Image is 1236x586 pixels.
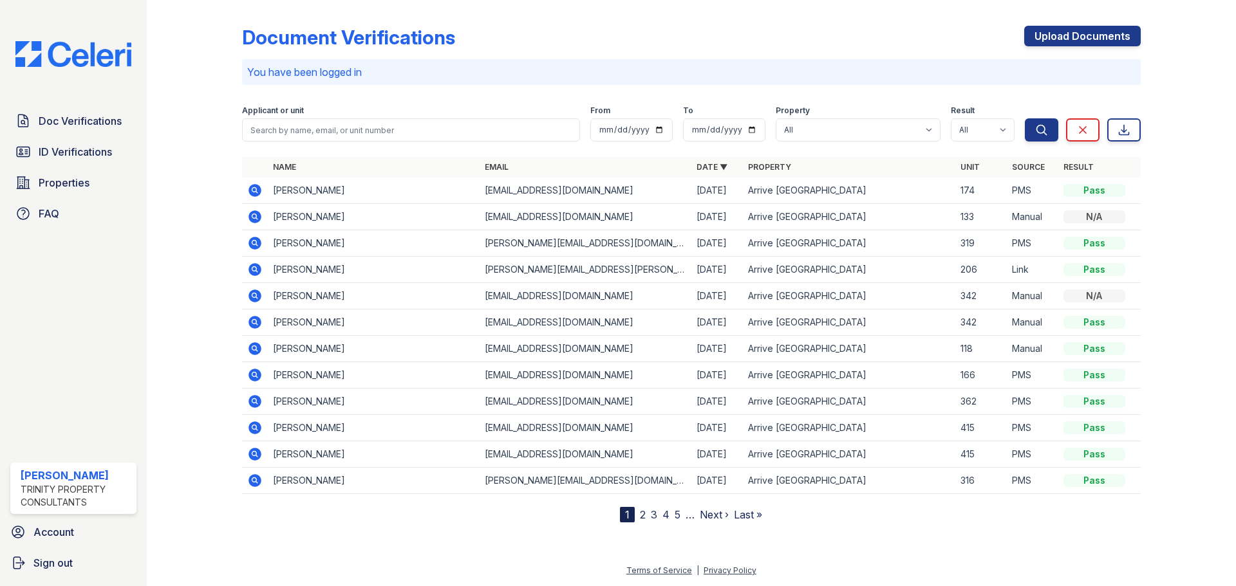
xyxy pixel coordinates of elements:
a: Source [1012,162,1045,172]
td: [DATE] [691,362,743,389]
a: 2 [640,508,646,521]
td: [EMAIL_ADDRESS][DOMAIN_NAME] [480,283,691,309]
div: 1 [620,507,635,522]
td: 206 [955,257,1007,283]
td: [EMAIL_ADDRESS][DOMAIN_NAME] [480,309,691,336]
td: [DATE] [691,389,743,415]
td: 342 [955,309,1007,336]
td: [PERSON_NAME] [268,178,480,204]
a: Date ▼ [697,162,727,172]
span: Account [33,524,74,540]
td: Link [1007,257,1058,283]
div: N/A [1063,210,1125,223]
td: Arrive [GEOGRAPHIC_DATA] [743,441,955,468]
td: PMS [1007,178,1058,204]
td: [DATE] [691,415,743,441]
td: Arrive [GEOGRAPHIC_DATA] [743,362,955,389]
div: Pass [1063,342,1125,355]
div: Pass [1063,263,1125,276]
td: PMS [1007,468,1058,494]
td: [PERSON_NAME] [268,389,480,415]
td: [DATE] [691,230,743,257]
td: 316 [955,468,1007,494]
td: [PERSON_NAME] [268,468,480,494]
td: [PERSON_NAME] [268,362,480,389]
a: Upload Documents [1024,26,1141,46]
td: 133 [955,204,1007,230]
a: Result [1063,162,1094,172]
td: [EMAIL_ADDRESS][DOMAIN_NAME] [480,415,691,441]
span: Sign out [33,555,73,571]
td: 118 [955,336,1007,362]
td: 415 [955,441,1007,468]
span: Properties [39,175,89,190]
td: 415 [955,415,1007,441]
td: Manual [1007,283,1058,309]
td: [PERSON_NAME] [268,257,480,283]
a: Unit [960,162,980,172]
input: Search by name, email, or unit number [242,118,580,142]
span: Doc Verifications [39,113,122,129]
td: Arrive [GEOGRAPHIC_DATA] [743,283,955,309]
div: Pass [1063,237,1125,250]
div: Document Verifications [242,26,455,49]
td: [PERSON_NAME] [268,283,480,309]
td: [PERSON_NAME] [268,336,480,362]
td: [PERSON_NAME][EMAIL_ADDRESS][DOMAIN_NAME] [480,468,691,494]
td: [PERSON_NAME] [268,441,480,468]
td: [EMAIL_ADDRESS][DOMAIN_NAME] [480,389,691,415]
div: N/A [1063,289,1125,302]
td: 174 [955,178,1007,204]
td: [DATE] [691,257,743,283]
td: Arrive [GEOGRAPHIC_DATA] [743,415,955,441]
a: Name [273,162,296,172]
div: Pass [1063,184,1125,197]
div: Pass [1063,421,1125,434]
div: Pass [1063,448,1125,461]
td: PMS [1007,362,1058,389]
td: Arrive [GEOGRAPHIC_DATA] [743,257,955,283]
a: Account [5,519,142,545]
span: ID Verifications [39,144,112,160]
a: Privacy Policy [704,565,756,575]
a: Last » [734,508,762,521]
div: Pass [1063,316,1125,329]
p: You have been logged in [247,64,1136,80]
td: 166 [955,362,1007,389]
td: [DATE] [691,283,743,309]
a: Next › [700,508,729,521]
div: Pass [1063,369,1125,381]
td: [DATE] [691,441,743,468]
td: [PERSON_NAME] [268,204,480,230]
td: PMS [1007,415,1058,441]
span: … [686,507,695,522]
a: Properties [10,170,136,196]
td: Arrive [GEOGRAPHIC_DATA] [743,468,955,494]
td: Arrive [GEOGRAPHIC_DATA] [743,204,955,230]
label: To [683,105,693,116]
div: Pass [1063,395,1125,408]
td: [EMAIL_ADDRESS][DOMAIN_NAME] [480,204,691,230]
td: Manual [1007,309,1058,336]
td: [PERSON_NAME] [268,230,480,257]
td: [EMAIL_ADDRESS][DOMAIN_NAME] [480,336,691,362]
td: [PERSON_NAME][EMAIL_ADDRESS][PERSON_NAME][DOMAIN_NAME] [480,257,691,283]
div: Pass [1063,474,1125,487]
a: Property [748,162,791,172]
label: Applicant or unit [242,105,304,116]
td: [DATE] [691,336,743,362]
td: Arrive [GEOGRAPHIC_DATA] [743,178,955,204]
a: Doc Verifications [10,108,136,134]
td: 319 [955,230,1007,257]
td: [PERSON_NAME] [268,309,480,336]
td: [EMAIL_ADDRESS][DOMAIN_NAME] [480,362,691,389]
td: Manual [1007,336,1058,362]
td: [PERSON_NAME] [268,415,480,441]
td: [EMAIL_ADDRESS][DOMAIN_NAME] [480,441,691,468]
div: Trinity Property Consultants [21,483,131,509]
td: PMS [1007,389,1058,415]
a: FAQ [10,201,136,226]
td: 362 [955,389,1007,415]
span: FAQ [39,206,59,221]
td: PMS [1007,230,1058,257]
